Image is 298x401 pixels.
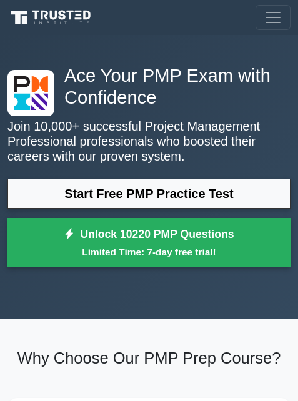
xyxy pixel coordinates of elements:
[7,119,291,164] p: Join 10,000+ successful Project Management Professional professionals who boosted their careers w...
[23,245,275,259] small: Limited Time: 7-day free trial!
[256,5,291,30] button: Toggle navigation
[7,218,291,268] a: Unlock 10220 PMP QuestionsLimited Time: 7-day free trial!
[7,349,291,368] h2: Why Choose Our PMP Prep Course?
[7,65,291,109] h1: Ace Your PMP Exam with Confidence
[7,179,291,209] a: Start Free PMP Practice Test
